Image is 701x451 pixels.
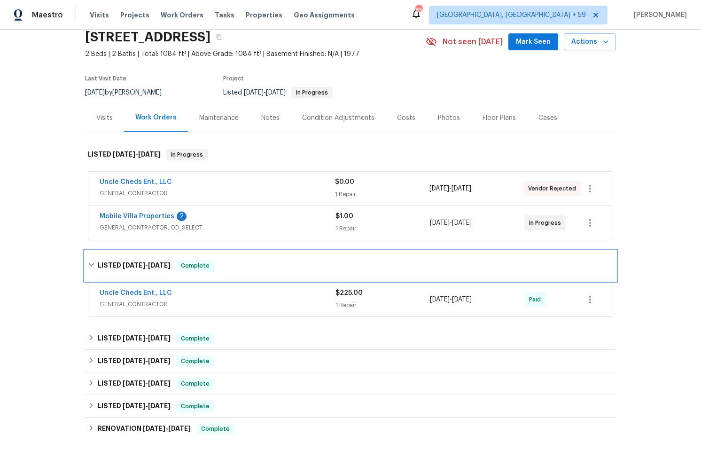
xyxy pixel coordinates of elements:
[335,179,354,185] span: $0.00
[98,260,171,271] h6: LISTED
[443,37,503,47] span: Not seen [DATE]
[85,395,616,418] div: LISTED [DATE]-[DATE]Complete
[529,295,545,304] span: Paid
[120,10,149,20] span: Projects
[85,87,173,98] div: by [PERSON_NAME]
[429,185,449,192] span: [DATE]
[113,151,161,158] span: -
[528,184,580,193] span: Vendor Rejected
[148,335,171,341] span: [DATE]
[32,10,63,20] span: Maestro
[85,372,616,395] div: LISTED [DATE]-[DATE]Complete
[100,213,174,220] a: Mobile Villa Properties
[138,151,161,158] span: [DATE]
[302,113,374,123] div: Condition Adjustments
[85,32,210,42] h2: [STREET_ADDRESS]
[123,335,145,341] span: [DATE]
[167,150,207,159] span: In Progress
[161,10,203,20] span: Work Orders
[508,33,558,51] button: Mark Seen
[335,190,429,199] div: 1 Repair
[529,218,565,228] span: In Progress
[199,113,239,123] div: Maintenance
[96,113,113,123] div: Visits
[516,36,551,48] span: Mark Seen
[85,350,616,372] div: LISTED [DATE]-[DATE]Complete
[210,29,227,46] button: Copy Address
[168,425,191,432] span: [DATE]
[148,380,171,387] span: [DATE]
[452,220,472,226] span: [DATE]
[85,418,616,440] div: RENOVATION [DATE]-[DATE]Complete
[415,6,422,15] div: 856
[452,296,472,303] span: [DATE]
[85,327,616,350] div: LISTED [DATE]-[DATE]Complete
[100,179,172,185] a: Uncle Cheds Ent., LLC
[335,213,353,220] span: $1.00
[266,89,286,96] span: [DATE]
[123,380,171,387] span: -
[246,10,282,20] span: Properties
[123,262,171,269] span: -
[483,113,516,123] div: Floor Plans
[85,49,426,59] span: 2 Beds | 2 Baths | Total: 1084 ft² | Above Grade: 1084 ft² | Basement Finished: N/A | 1977
[148,403,171,409] span: [DATE]
[335,224,430,233] div: 1 Repair
[215,12,234,18] span: Tasks
[197,424,234,434] span: Complete
[335,301,430,310] div: 1 Repair
[177,261,213,270] span: Complete
[244,89,286,96] span: -
[143,425,191,432] span: -
[123,403,145,409] span: [DATE]
[177,334,213,343] span: Complete
[148,262,171,269] span: [DATE]
[123,335,171,341] span: -
[438,113,460,123] div: Photos
[177,402,213,411] span: Complete
[630,10,687,20] span: [PERSON_NAME]
[571,36,608,48] span: Actions
[90,10,109,20] span: Visits
[135,113,177,122] div: Work Orders
[100,223,335,232] span: GENERAL_CONTRACTOR, OD_SELECT
[397,113,415,123] div: Costs
[452,185,471,192] span: [DATE]
[123,403,171,409] span: -
[294,10,355,20] span: Geo Assignments
[244,89,264,96] span: [DATE]
[123,357,171,364] span: -
[177,212,187,221] div: 2
[88,149,161,160] h6: LISTED
[335,290,363,296] span: $225.00
[98,333,171,344] h6: LISTED
[85,251,616,281] div: LISTED [DATE]-[DATE]Complete
[429,184,471,193] span: -
[98,401,171,412] h6: LISTED
[98,423,191,435] h6: RENOVATION
[538,113,557,123] div: Cases
[177,356,213,366] span: Complete
[177,379,213,388] span: Complete
[430,220,450,226] span: [DATE]
[564,33,616,51] button: Actions
[223,89,333,96] span: Listed
[292,90,332,95] span: In Progress
[98,378,171,389] h6: LISTED
[85,89,105,96] span: [DATE]
[123,357,145,364] span: [DATE]
[85,140,616,170] div: LISTED [DATE]-[DATE]In Progress
[430,296,450,303] span: [DATE]
[430,295,472,304] span: -
[98,356,171,367] h6: LISTED
[113,151,135,158] span: [DATE]
[223,76,244,81] span: Project
[123,262,145,269] span: [DATE]
[143,425,165,432] span: [DATE]
[100,290,172,296] a: Uncle Cheds Ent., LLC
[100,189,335,198] span: GENERAL_CONTRACTOR
[430,218,472,228] span: -
[85,76,126,81] span: Last Visit Date
[148,357,171,364] span: [DATE]
[100,300,335,309] span: GENERAL_CONTRACTOR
